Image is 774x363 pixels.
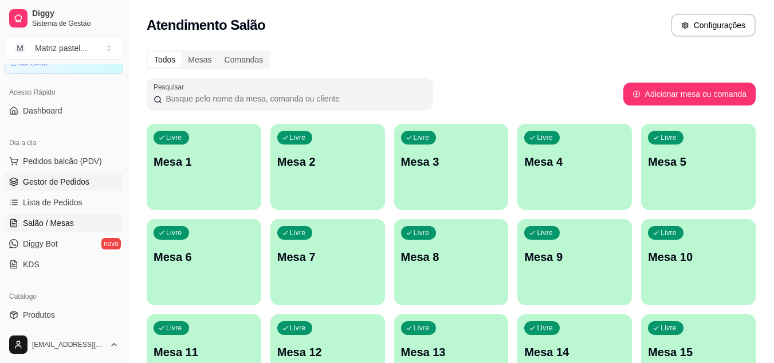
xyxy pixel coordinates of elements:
p: Livre [414,133,430,142]
div: Todos [148,52,182,68]
button: LivreMesa 1 [147,124,261,210]
p: Livre [290,323,306,333]
p: Mesa 3 [401,154,502,170]
a: KDS [5,255,123,274]
div: Comandas [218,52,270,68]
a: Diggy Botnovo [5,235,123,253]
p: Mesa 10 [648,249,749,265]
button: Select a team [5,37,123,60]
a: Lista de Pedidos [5,193,123,212]
p: Mesa 13 [401,344,502,360]
p: Livre [166,228,182,237]
p: Livre [290,228,306,237]
button: LivreMesa 2 [270,124,385,210]
p: Mesa 9 [524,249,625,265]
button: [EMAIL_ADDRESS][DOMAIN_NAME] [5,331,123,358]
p: Mesa 15 [648,344,749,360]
p: Mesa 5 [648,154,749,170]
p: Livre [537,133,553,142]
p: Mesa 12 [277,344,378,360]
div: Acesso Rápido [5,83,123,102]
span: Diggy [32,9,119,19]
p: Livre [166,133,182,142]
p: Mesa 7 [277,249,378,265]
p: Livre [661,323,677,333]
p: Livre [661,133,677,142]
input: Pesquisar [162,93,426,104]
span: M [14,42,26,54]
p: Mesa 14 [524,344,625,360]
button: LivreMesa 5 [641,124,756,210]
button: LivreMesa 6 [147,219,261,305]
p: Livre [290,133,306,142]
span: [EMAIL_ADDRESS][DOMAIN_NAME] [32,340,105,349]
button: Adicionar mesa ou comanda [623,83,756,106]
a: Dashboard [5,102,123,120]
button: LivreMesa 4 [517,124,632,210]
p: Mesa 8 [401,249,502,265]
p: Livre [537,323,553,333]
span: Pedidos balcão (PDV) [23,155,102,167]
div: Dia a dia [5,134,123,152]
button: LivreMesa 3 [394,124,509,210]
p: Livre [166,323,182,333]
button: Configurações [671,14,756,37]
p: Livre [537,228,553,237]
button: LivreMesa 8 [394,219,509,305]
p: Mesa 4 [524,154,625,170]
span: Diggy Bot [23,238,58,249]
a: DiggySistema de Gestão [5,5,123,32]
p: Mesa 6 [154,249,254,265]
a: Gestor de Pedidos [5,173,123,191]
h2: Atendimento Salão [147,16,265,34]
span: Dashboard [23,105,62,116]
a: Salão / Mesas [5,214,123,232]
p: Mesa 11 [154,344,254,360]
span: Sistema de Gestão [32,19,119,28]
span: Produtos [23,309,55,321]
span: Lista de Pedidos [23,197,82,208]
label: Pesquisar [154,82,188,92]
div: Catálogo [5,287,123,306]
span: Gestor de Pedidos [23,176,89,188]
div: Mesas [182,52,218,68]
button: LivreMesa 10 [641,219,756,305]
p: Livre [414,228,430,237]
a: Produtos [5,306,123,324]
div: Matriz pastel ... [35,42,87,54]
p: Livre [414,323,430,333]
span: KDS [23,259,40,270]
p: Mesa 2 [277,154,378,170]
p: Livre [661,228,677,237]
button: Pedidos balcão (PDV) [5,152,123,170]
span: Salão / Mesas [23,217,74,229]
p: Mesa 1 [154,154,254,170]
button: LivreMesa 7 [270,219,385,305]
button: LivreMesa 9 [517,219,632,305]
